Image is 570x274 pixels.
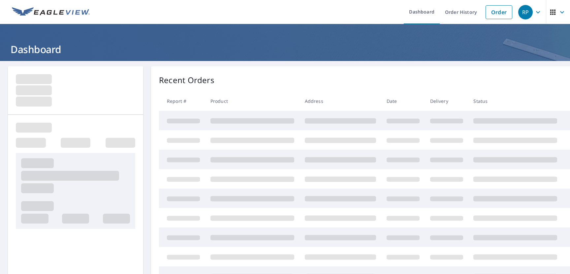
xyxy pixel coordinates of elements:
[159,74,214,86] p: Recent Orders
[518,5,533,19] div: RP
[205,91,300,111] th: Product
[12,7,90,17] img: EV Logo
[381,91,425,111] th: Date
[159,91,205,111] th: Report #
[300,91,381,111] th: Address
[425,91,468,111] th: Delivery
[468,91,562,111] th: Status
[8,43,562,56] h1: Dashboard
[486,5,512,19] a: Order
